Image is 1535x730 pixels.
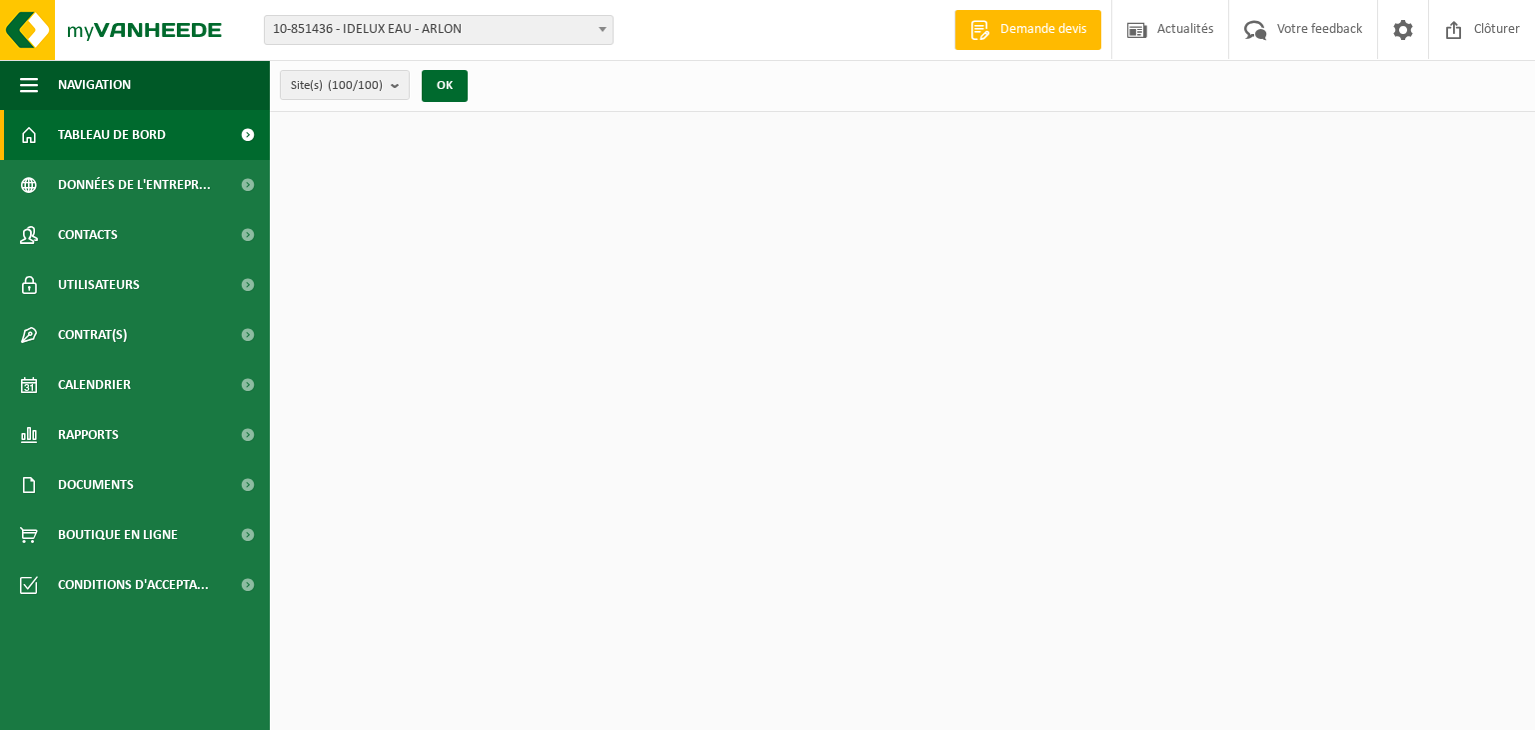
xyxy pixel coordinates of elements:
[58,410,119,460] span: Rapports
[58,260,140,310] span: Utilisateurs
[328,79,383,92] count: (100/100)
[58,60,131,110] span: Navigation
[265,16,613,44] span: 10-851436 - IDELUX EAU - ARLON
[58,110,166,160] span: Tableau de bord
[995,20,1091,40] span: Demande devis
[58,460,134,510] span: Documents
[280,70,410,100] button: Site(s)(100/100)
[422,70,468,102] button: OK
[58,210,118,260] span: Contacts
[954,10,1101,50] a: Demande devis
[58,310,127,360] span: Contrat(s)
[58,510,178,560] span: Boutique en ligne
[58,560,209,610] span: Conditions d'accepta...
[58,360,131,410] span: Calendrier
[291,71,383,101] span: Site(s)
[58,160,211,210] span: Données de l'entrepr...
[264,15,614,45] span: 10-851436 - IDELUX EAU - ARLON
